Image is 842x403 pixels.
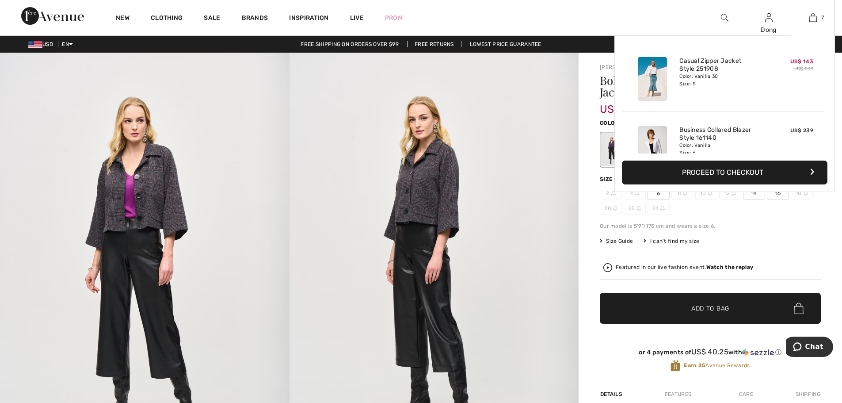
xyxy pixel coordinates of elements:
[616,265,753,270] div: Featured in our live fashion event.
[791,187,813,200] span: 18
[638,57,667,101] img: Casual Zipper Jacket Style 251908
[293,41,406,47] a: Free shipping on orders over $99
[601,133,624,166] div: Black/Multi
[600,202,622,215] span: 20
[721,12,728,23] img: search the website
[648,202,670,215] span: 24
[21,7,84,25] img: 1ère Avenue
[600,348,821,360] div: or 4 payments ofUS$ 40.25withSezzle Click to learn more about Sezzle
[613,206,617,211] img: ring-m.svg
[821,14,824,22] span: 7
[719,187,741,200] span: 12
[794,303,804,314] img: Bag.svg
[657,386,699,402] div: Features
[600,237,633,245] span: Size Guide
[600,75,784,98] h1: Bohemian Oversized Everyday Jacket Style 243241
[407,41,461,47] a: Free Returns
[679,142,766,156] div: Color: Vanilla Size: 6
[289,14,328,23] span: Inspiration
[679,57,766,73] a: Casual Zipper Jacket Style 251908
[350,13,364,23] a: Live
[600,293,821,324] button: Add to Bag
[679,73,766,87] div: Color: Vanilla 30 Size: S
[600,187,622,200] span: 2
[385,13,403,23] a: Prom
[600,64,644,70] a: [PERSON_NAME]
[679,126,766,142] a: Business Collared Blazer Style 161140
[638,126,667,170] img: Business Collared Blazer Style 161140
[644,237,699,245] div: I can't find my size
[600,386,625,402] div: Details
[793,66,813,72] s: US$ 239
[600,175,747,183] div: Size ([GEOGRAPHIC_DATA]/[GEOGRAPHIC_DATA]):
[648,187,670,200] span: 6
[635,191,640,196] img: ring-m.svg
[732,191,736,196] img: ring-m.svg
[804,191,808,196] img: ring-m.svg
[742,349,774,357] img: Sezzle
[765,13,773,22] a: Sign In
[691,347,728,356] span: US$ 40.25
[790,58,813,65] span: US$ 143
[116,14,130,23] a: New
[765,12,773,23] img: My Info
[691,304,729,313] span: Add to Bag
[793,386,821,402] div: Shipping
[463,41,549,47] a: Lowest Price Guarantee
[684,361,750,369] span: Avenue Rewards
[786,337,833,359] iframe: Opens a widget where you can chat to one of our agents
[732,386,761,402] div: Care
[747,25,790,35] div: Dong
[809,12,817,23] img: My Bag
[603,263,612,272] img: Watch the replay
[671,187,693,200] span: 8
[600,120,621,126] span: Color:
[611,191,616,196] img: ring-m.svg
[683,191,687,196] img: ring-m.svg
[62,41,73,47] span: EN
[708,191,712,196] img: ring-m.svg
[706,264,754,270] strong: Watch the replay
[671,360,680,372] img: Avenue Rewards
[28,41,57,47] span: USD
[767,187,789,200] span: 16
[600,348,821,357] div: or 4 payments of with
[151,14,183,23] a: Clothing
[622,161,827,184] button: Proceed to Checkout
[28,41,42,48] img: US Dollar
[636,206,641,211] img: ring-m.svg
[624,202,646,215] span: 22
[695,187,717,200] span: 10
[684,362,705,368] strong: Earn 25
[791,12,834,23] a: 7
[600,222,821,230] div: Our model is 5'9"/175 cm and wears a size 6.
[600,94,639,115] span: US$ 161
[624,187,646,200] span: 4
[204,14,220,23] a: Sale
[660,206,665,211] img: ring-m.svg
[743,187,765,200] span: 14
[790,127,813,134] span: US$ 239
[242,14,268,23] a: Brands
